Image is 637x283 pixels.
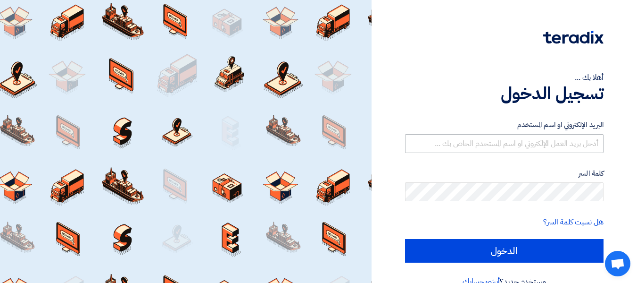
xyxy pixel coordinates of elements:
[405,134,604,153] input: أدخل بريد العمل الإلكتروني او اسم المستخدم الخاص بك ...
[543,31,604,44] img: Teradix logo
[405,239,604,263] input: الدخول
[405,168,604,179] label: كلمة السر
[405,120,604,130] label: البريد الإلكتروني او اسم المستخدم
[405,72,604,83] div: أهلا بك ...
[405,83,604,104] h1: تسجيل الدخول
[543,216,604,228] a: هل نسيت كلمة السر؟
[605,251,630,276] div: Open chat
